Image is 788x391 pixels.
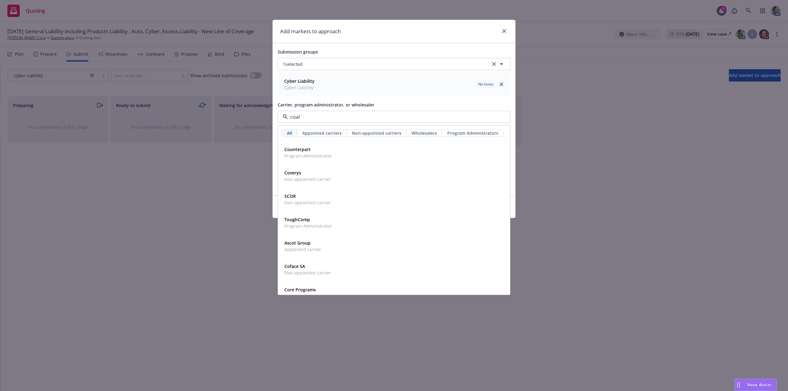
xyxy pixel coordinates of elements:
span: Nova Assist [747,382,772,387]
span: All [287,130,292,136]
span: Program Administrator [284,223,332,229]
strong: SCOR [284,193,296,199]
span: Appointed carrier [284,246,321,253]
input: Select a carrier, program administrator, or wholesaler [288,113,498,121]
strong: ToughComp [284,217,310,222]
span: Non-appointed carrier [284,176,331,182]
span: Non-appointed carriers [352,130,401,136]
a: close [498,81,505,88]
span: Program Administrator [284,153,332,159]
button: 1selectedclear selection [278,58,510,70]
span: Non-appointed carrier [284,199,331,206]
span: Program Administrators [447,130,498,136]
span: Cyber Liability [284,84,315,91]
span: Wholesalers [412,130,437,136]
button: Nova Assist [734,379,777,391]
span: Carrier, program administrator, or wholesaler [278,102,374,108]
span: Program Administrator [284,293,332,299]
strong: Core Programs [284,287,316,293]
span: Non-appointed carrier [284,269,331,276]
span: No limits [478,82,493,87]
strong: Ascot Group [284,240,311,246]
strong: Counterpart [284,146,311,152]
strong: Cyber Liability [284,78,315,84]
h1: Add markets to approach [280,27,341,35]
span: Appointed carriers [302,130,342,136]
a: View Top Trading Partners [451,124,510,131]
strong: Coverys [284,170,301,176]
strong: Coface SA [284,263,305,269]
span: 1 selected [283,61,303,67]
a: clear selection [490,60,498,68]
div: Drag to move [735,379,742,391]
span: Submission groups [278,49,318,55]
a: close [501,27,508,35]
